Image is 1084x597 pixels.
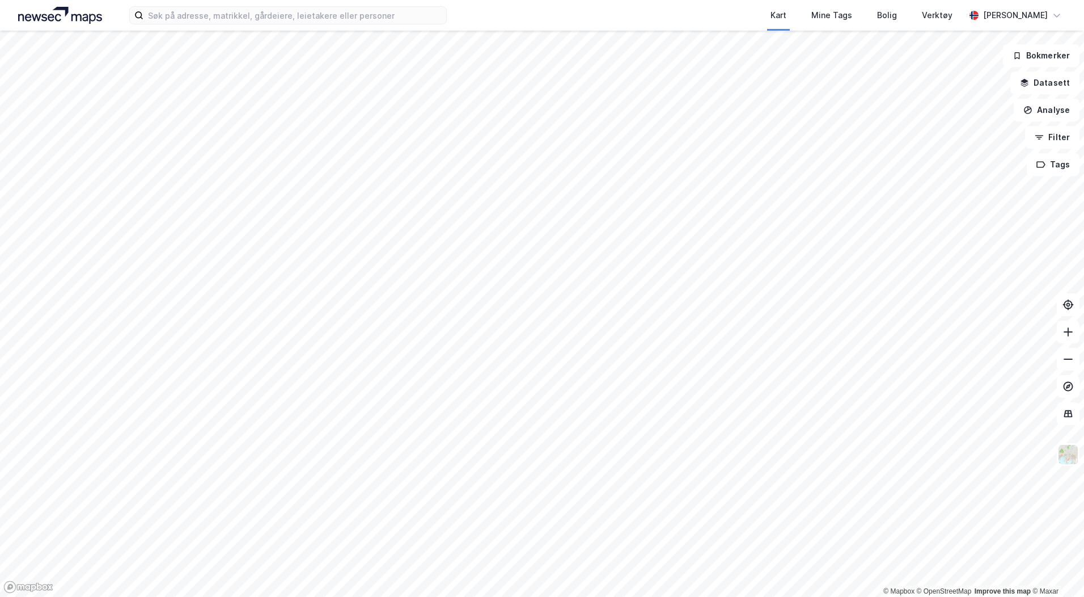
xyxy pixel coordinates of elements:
[1027,543,1084,597] iframe: Chat Widget
[877,9,897,22] div: Bolig
[18,7,102,24] img: logo.a4113a55bc3d86da70a041830d287a7e.svg
[922,9,952,22] div: Verktøy
[811,9,852,22] div: Mine Tags
[770,9,786,22] div: Kart
[1027,543,1084,597] div: Kontrollprogram for chat
[983,9,1048,22] div: [PERSON_NAME]
[143,7,446,24] input: Søk på adresse, matrikkel, gårdeiere, leietakere eller personer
